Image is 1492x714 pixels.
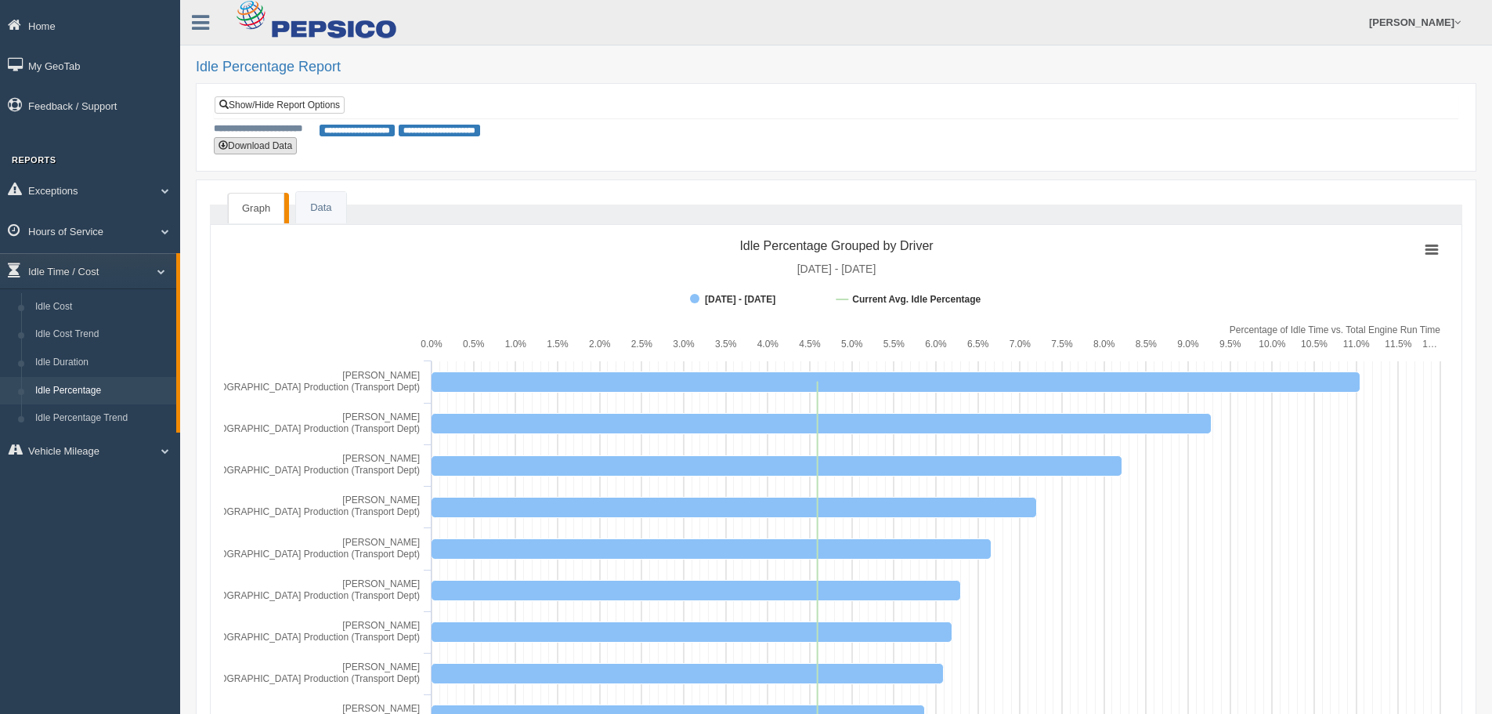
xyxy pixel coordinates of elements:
[296,192,345,224] a: Data
[967,339,989,350] text: 6.5%
[1219,339,1241,350] text: 9.5%
[342,578,420,589] tspan: [PERSON_NAME]
[673,339,695,350] text: 3.0%
[715,339,737,350] text: 3.5%
[547,339,569,350] text: 1.5%
[1093,339,1115,350] text: 8.0%
[342,495,420,506] tspan: [PERSON_NAME]
[757,339,779,350] text: 4.0%
[162,673,420,684] tspan: Nashville [GEOGRAPHIC_DATA] Production (Transport Dept)
[1136,339,1158,350] text: 8.5%
[739,239,934,252] tspan: Idle Percentage Grouped by Driver
[342,661,420,672] tspan: [PERSON_NAME]
[463,339,485,350] text: 0.5%
[342,411,420,422] tspan: [PERSON_NAME]
[162,632,420,643] tspan: Nashville [GEOGRAPHIC_DATA] Production (Transport Dept)
[28,293,176,321] a: Idle Cost
[1422,339,1437,350] tspan: 1…
[1010,339,1031,350] text: 7.0%
[342,620,420,631] tspan: [PERSON_NAME]
[228,193,284,224] a: Graph
[1051,339,1073,350] text: 7.5%
[214,137,297,154] button: Download Data
[162,423,420,434] tspan: Nashville [GEOGRAPHIC_DATA] Production (Transport Dept)
[162,382,420,393] tspan: Nashville [GEOGRAPHIC_DATA] Production (Transport Dept)
[162,549,420,560] tspan: Nashville [GEOGRAPHIC_DATA] Production (Transport Dept)
[342,370,420,381] tspan: [PERSON_NAME]
[162,506,420,517] tspan: Nashville [GEOGRAPHIC_DATA] Production (Transport Dept)
[421,339,443,350] text: 0.0%
[1259,339,1285,350] text: 10.0%
[28,377,176,405] a: Idle Percentage
[342,537,420,548] tspan: [PERSON_NAME]
[1385,339,1411,350] text: 11.5%
[797,263,876,275] tspan: [DATE] - [DATE]
[1177,339,1199,350] text: 9.0%
[1301,339,1328,350] text: 10.5%
[631,339,653,350] text: 2.5%
[162,465,420,476] tspan: Nashville [GEOGRAPHIC_DATA] Production (Transport Dept)
[342,703,420,714] tspan: [PERSON_NAME]
[852,294,981,305] tspan: Current Avg. Idle Percentage
[841,339,863,350] text: 5.0%
[1230,324,1441,335] tspan: Percentage of Idle Time vs. Total Engine Run Time
[215,96,345,114] a: Show/Hide Report Options
[162,590,420,601] tspan: Nashville [GEOGRAPHIC_DATA] Production (Transport Dept)
[925,339,947,350] text: 6.0%
[705,294,775,305] tspan: [DATE] - [DATE]
[196,60,1476,75] h2: Idle Percentage Report
[883,339,905,350] text: 5.5%
[342,453,420,464] tspan: [PERSON_NAME]
[799,339,821,350] text: 4.5%
[505,339,527,350] text: 1.0%
[589,339,611,350] text: 2.0%
[1343,339,1370,350] text: 11.0%
[28,321,176,349] a: Idle Cost Trend
[28,349,176,377] a: Idle Duration
[28,404,176,433] a: Idle Percentage Trend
